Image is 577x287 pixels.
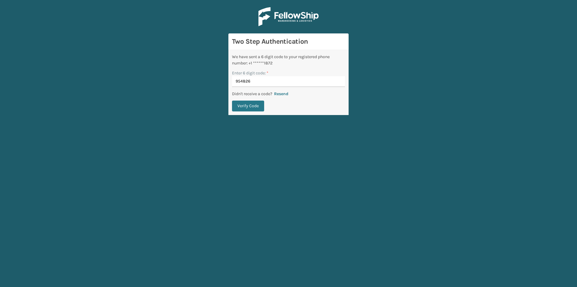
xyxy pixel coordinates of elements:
h3: Two Step Authentication [232,37,345,46]
div: We have sent a 6 digit code to your registered phone number: +1 ******1872 [232,54,345,66]
img: Logo [258,7,319,26]
button: Verify Code [232,101,264,111]
label: Enter 6 digit code: [232,70,268,76]
button: Resend [272,91,290,97]
p: Didn't receive a code? [232,91,272,97]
